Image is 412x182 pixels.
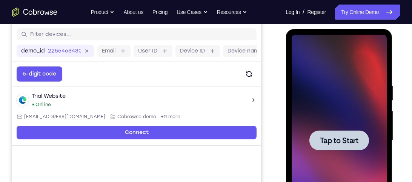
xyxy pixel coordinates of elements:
label: User ID [126,45,145,52]
button: 6-digit code [5,64,50,79]
button: Tap to Start [23,101,83,121]
span: web@example.com [12,111,93,117]
div: Online [20,99,39,105]
button: Product [91,5,115,20]
label: Email [90,45,103,52]
label: Device name [215,45,250,52]
a: Register [307,5,326,20]
div: Email [5,111,93,117]
a: Log In [286,5,300,20]
button: Refresh [229,64,244,79]
span: Cobrowse demo [105,111,144,117]
div: Trial Website [20,90,54,98]
div: New devices found. [20,102,22,103]
label: demo_id [9,45,33,52]
span: +11 more [149,111,168,117]
a: Pricing [152,5,168,20]
a: Go to the home page [12,8,57,17]
a: Connect [5,123,244,137]
button: Use Cases [177,5,208,20]
h1: Connect [18,5,59,17]
div: App [98,111,144,117]
input: Filter devices... [18,28,240,36]
span: Tap to Start [34,108,72,115]
a: Try Online Demo [335,5,400,20]
a: About us [123,5,143,20]
label: Device ID [168,45,193,52]
span: / [303,8,304,17]
button: Resources [217,5,248,20]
